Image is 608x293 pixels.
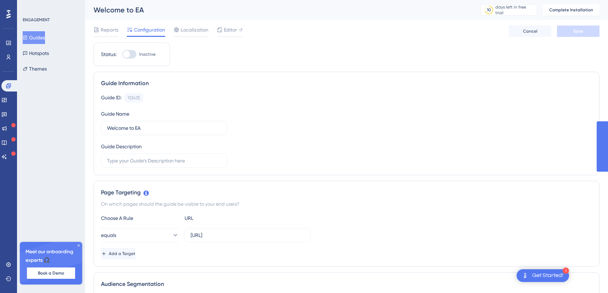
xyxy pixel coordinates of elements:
[191,231,305,239] input: yourwebsite.com/path
[573,28,583,34] span: Save
[101,188,592,197] div: Page Targeting
[101,248,135,259] button: Add a Target
[139,51,156,57] span: Inactive
[101,228,179,242] button: equals
[26,248,77,265] span: Meet our onboarding experts 🎧
[23,17,50,23] div: ENGAGEMENT
[107,157,221,165] input: Type your Guide’s Description here
[101,231,116,239] span: equals
[101,93,122,103] div: Guide ID:
[27,267,75,279] button: Book a Demo
[563,267,569,274] div: 1
[134,26,165,34] span: Configuration
[487,7,491,13] div: 10
[181,26,208,34] span: Localization
[557,26,599,37] button: Save
[128,95,140,101] div: 153435
[101,110,129,118] div: Guide Name
[517,269,569,282] div: Open Get Started! checklist, remaining modules: 1
[495,4,535,16] div: days left in free trial
[101,50,117,59] div: Status:
[23,31,45,44] button: Guides
[109,251,135,256] span: Add a Target
[185,214,263,222] div: URL
[532,272,563,280] div: Get Started!
[107,124,221,132] input: Type your Guide’s Name here
[101,200,592,208] div: On which pages should the guide be visible to your end users?
[509,26,551,37] button: Cancel
[23,47,49,60] button: Hotspots
[523,28,537,34] span: Cancel
[101,214,179,222] div: Choose A Rule
[543,4,599,16] button: Complete Installation
[549,7,593,13] span: Complete Installation
[101,280,592,288] div: Audience Segmentation
[521,271,529,280] img: launcher-image-alternative-text
[101,79,592,88] div: Guide Information
[578,265,599,286] iframe: UserGuiding AI Assistant Launcher
[23,62,47,75] button: Themes
[101,26,118,34] span: Reports
[224,26,237,34] span: Editor
[101,142,142,151] div: Guide Description
[38,270,64,276] span: Book a Demo
[94,5,463,15] div: Welcome to EA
